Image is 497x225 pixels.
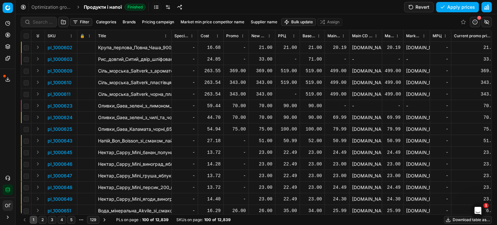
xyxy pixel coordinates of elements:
[174,149,195,156] div: -
[48,33,56,39] span: SKU
[327,173,347,179] div: 23.00
[303,196,322,202] div: 23.00
[204,217,211,222] strong: 100
[98,161,169,167] p: Нектар_Cappy_Mini_виноград_яблуко_200_мл
[327,56,347,62] div: -
[174,103,195,109] div: -
[251,196,272,202] div: 23.00
[48,126,72,132] button: pl_1000625
[201,138,221,144] div: 27.18
[385,126,401,132] div: 79.99
[454,126,497,132] div: 75.00
[385,114,401,121] div: 69.99
[433,196,448,202] div: -
[48,149,72,156] button: pl_1000645
[454,91,497,97] div: 343.00
[385,91,401,97] div: 499.00
[201,149,221,156] div: 13.72
[327,79,347,86] div: 499.00
[278,126,297,132] div: 100.00
[31,4,73,10] a: Optimization groups
[48,56,72,62] p: pl_1000603
[406,173,427,179] div: [DOMAIN_NAME] - ООО «Эпицентр К»
[352,79,379,86] div: [DOMAIN_NAME]
[34,67,42,74] button: Expand
[303,68,322,74] div: 519.00
[433,173,448,179] div: -
[278,173,297,179] div: 22.49
[251,184,272,191] div: 23.00
[433,44,448,51] div: -
[98,208,169,214] p: Вода_мінеральна_Akvile_зі_смаком_лимона_слабогазована_1.5_л
[125,4,146,10] span: Finished
[94,18,119,26] button: Categories
[433,126,448,132] div: -
[454,161,497,167] div: 23.00
[352,114,379,121] div: [DOMAIN_NAME]
[327,44,347,51] div: 20.19
[48,173,72,179] button: pl_1000647
[48,208,71,214] p: pl_1000651
[174,196,195,202] div: -
[303,103,322,109] div: 90.00
[226,208,246,214] div: 26.00
[174,126,195,132] div: -
[303,44,322,51] div: 21.00
[226,149,246,156] div: -
[58,216,66,224] button: 4
[454,103,497,109] div: 70.00
[251,126,272,132] div: 75.00
[385,149,401,156] div: 24.49
[84,4,122,10] span: Продукти і напої
[3,200,13,211] button: ОГ
[433,68,448,74] div: -
[406,79,427,86] div: [DOMAIN_NAME]
[34,55,42,63] button: Expand
[454,149,497,156] div: 23.00
[433,149,448,156] div: -
[174,33,189,39] span: Specification Cost
[48,114,72,121] button: pl_1000624
[98,114,169,121] p: Оливки_Gaea_зелені_з_чилі_та_чорним_перцем_65_г
[454,68,497,74] div: 369.00
[303,208,322,214] div: 34.00
[433,33,442,39] span: МРЦ
[470,203,486,219] iframe: Intercom live chat
[174,56,195,62] div: -
[174,161,195,167] div: -
[433,114,448,121] div: -
[454,114,497,121] div: 70.00
[48,91,71,97] button: pl_1000611
[406,33,421,39] span: Market min price competitor name
[454,138,497,144] div: 51.00
[327,196,347,202] div: 24.30
[174,184,195,191] div: -
[327,33,340,39] span: Main CD min price
[251,161,272,167] div: 23.00
[303,138,322,144] div: 52.00
[433,208,448,214] div: -
[201,33,209,39] span: Cost
[385,33,394,39] span: Market min price
[278,103,297,109] div: 90.00
[67,216,75,224] button: 5
[251,68,272,74] div: 369.00
[48,68,72,74] button: pl_1000609
[251,33,266,39] span: New promo price
[278,56,297,62] div: -
[226,126,246,132] div: 75.00
[454,208,497,214] div: 26.00
[303,91,322,97] div: 519.00
[251,173,272,179] div: 23.00
[34,172,42,179] button: Expand
[34,160,42,168] button: Expand
[201,44,221,51] div: 16.68
[226,44,246,51] div: -
[31,4,146,10] nav: breadcrumb
[278,149,297,156] div: 22.49
[352,173,379,179] div: [DOMAIN_NAME] - ООО «Эпицентр К»
[34,113,42,121] button: Expand
[352,103,379,109] div: -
